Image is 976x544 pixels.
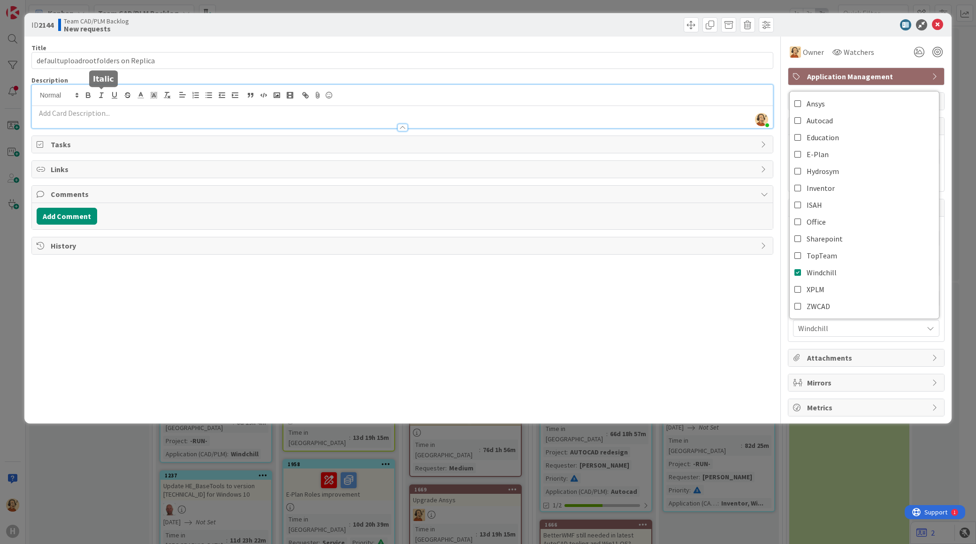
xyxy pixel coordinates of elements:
[807,282,824,296] span: XPLM
[37,208,97,225] button: Add Comment
[807,113,833,128] span: Autocad
[31,52,773,69] input: type card name here...
[807,377,927,388] span: Mirrors
[807,147,829,161] span: E-Plan
[790,196,939,213] a: ISAH
[51,240,756,251] span: History
[807,352,927,363] span: Attachments
[64,17,129,25] span: Team CAD/PLM Backlog
[31,76,68,84] span: Description
[51,189,756,200] span: Comments
[807,232,843,246] span: Sharepoint
[790,129,939,146] a: Education
[807,402,927,413] span: Metrics
[790,180,939,196] a: Inventor
[51,139,756,150] span: Tasks
[807,181,835,195] span: Inventor
[49,4,51,11] div: 1
[31,19,53,30] span: ID
[790,247,939,264] a: TopTeam
[31,44,46,52] label: Title
[790,95,939,112] a: Ansys
[51,164,756,175] span: Links
[803,46,824,58] span: Owner
[790,46,801,58] img: RH
[64,25,129,32] b: New requests
[807,265,837,280] span: Windchill
[807,249,837,263] span: TopTeam
[790,281,939,298] a: XPLM
[807,130,839,144] span: Education
[755,113,768,126] img: pChr2R9nIdxUt51zdadCFE49S9KTQinb.png
[20,1,43,13] span: Support
[790,230,939,247] a: Sharepoint
[807,299,830,313] span: ZWCAD
[798,323,923,334] span: Windchill
[790,213,939,230] a: Office
[790,146,939,163] a: E-Plan
[844,46,874,58] span: Watchers
[790,163,939,180] a: Hydrosym
[790,298,939,315] a: ZWCAD
[807,97,825,111] span: Ansys
[38,20,53,30] b: 2144
[790,264,939,281] a: Windchill
[790,112,939,129] a: Autocad
[807,215,826,229] span: Office
[807,71,927,82] span: Application Management
[93,74,114,83] h5: Italic
[807,164,839,178] span: Hydrosym
[807,198,822,212] span: ISAH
